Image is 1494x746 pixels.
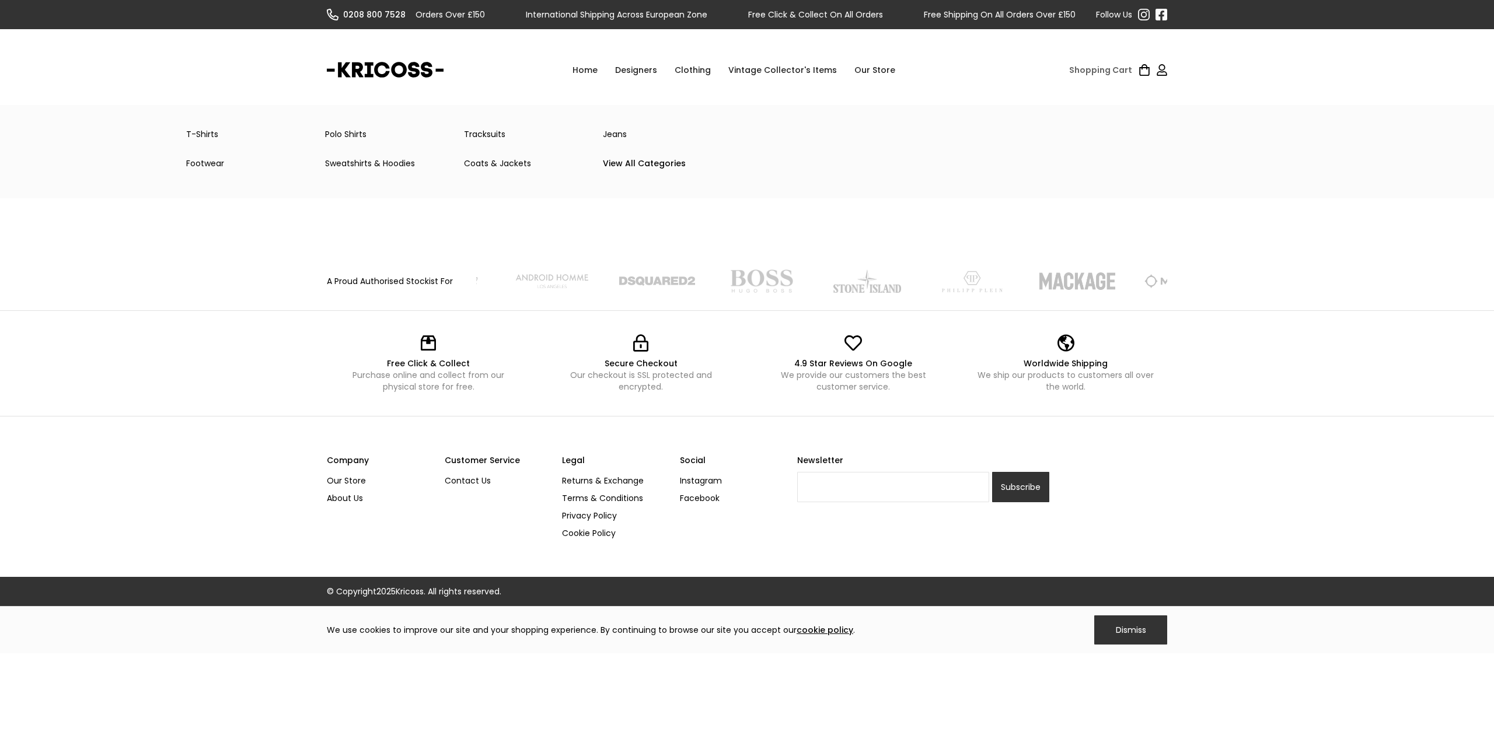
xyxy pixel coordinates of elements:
[526,9,707,20] div: International Shipping Across European Zone
[1096,9,1132,20] div: Follow Us
[455,152,594,175] a: Coats & Jackets
[594,122,733,146] a: Jeans
[797,624,853,636] a: cookie policy
[562,524,671,542] a: Cookie Policy
[327,55,444,85] a: home
[562,472,671,489] a: Returns & Exchange
[720,52,846,87] a: Vintage Collector's Items
[338,358,518,369] div: Free Click & Collect
[551,369,731,393] div: Our checkout is SSL protected and encrypted.
[327,9,414,20] a: 0208 800 7528
[680,489,789,507] a: Facebook
[343,9,406,20] div: 0208 800 7528
[763,369,943,393] div: We provide our customers the best customer service.
[680,472,789,489] a: Instagram
[666,52,720,87] div: Clothing
[316,122,455,146] a: Polo Shirts
[177,122,316,146] a: T-Shirts
[327,489,436,507] a: About Us
[797,451,1049,469] label: Newsletter
[976,358,1156,369] div: Worldwide Shipping
[455,122,594,146] a: Tracksuits
[177,152,316,175] a: Footwear
[445,472,554,489] a: Contact Us
[327,275,453,287] div: A Proud Authorised Stockist For
[606,52,666,87] div: Designers
[562,507,671,524] a: Privacy Policy
[748,9,883,20] div: Free Click & Collect On All Orders
[1094,615,1167,645] div: Dismiss
[1069,64,1132,76] div: Shopping Cart
[594,152,733,175] a: View All Categories
[924,9,1076,20] div: Free Shipping On All Orders Over £150
[327,472,436,489] a: Our Store
[316,152,455,175] a: Sweatshirts & Hoodies
[976,369,1156,393] div: We ship our products to customers all over the world.
[445,451,554,469] div: Customer Service
[327,451,436,469] div: Company
[338,369,518,393] div: Purchase online and collect from our physical store for free.
[846,52,904,87] a: Our Store
[763,358,943,369] div: 4.9 Star Reviews On Google
[564,52,606,87] a: Home
[562,489,671,507] a: Terms & Conditions
[992,472,1049,502] input: Subscribe
[327,624,855,636] div: We use cookies to improve our site and your shopping experience. By continuing to browse our site...
[376,586,396,597] span: 2025
[680,451,789,469] div: Social
[327,586,501,597] div: © Copyright Kricoss. All rights reserved.
[551,358,731,369] div: Secure Checkout
[562,451,671,469] div: Legal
